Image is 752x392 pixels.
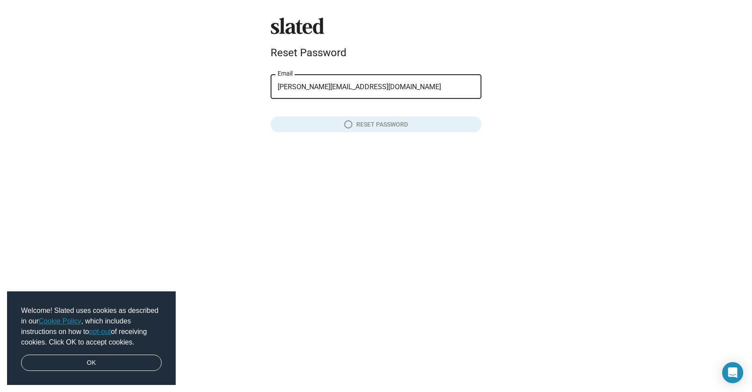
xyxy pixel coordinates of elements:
[271,47,481,59] div: Reset Password
[21,355,162,371] a: dismiss cookie message
[278,116,474,132] span: Reset password
[271,116,481,132] button: Reset password
[722,362,743,383] div: Open Intercom Messenger
[39,317,81,325] a: Cookie Policy
[21,305,162,348] span: Welcome! Slated uses cookies as described in our , which includes instructions on how to of recei...
[271,18,481,62] sl-branding: Reset Password
[7,291,176,385] div: cookieconsent
[89,328,111,335] a: opt-out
